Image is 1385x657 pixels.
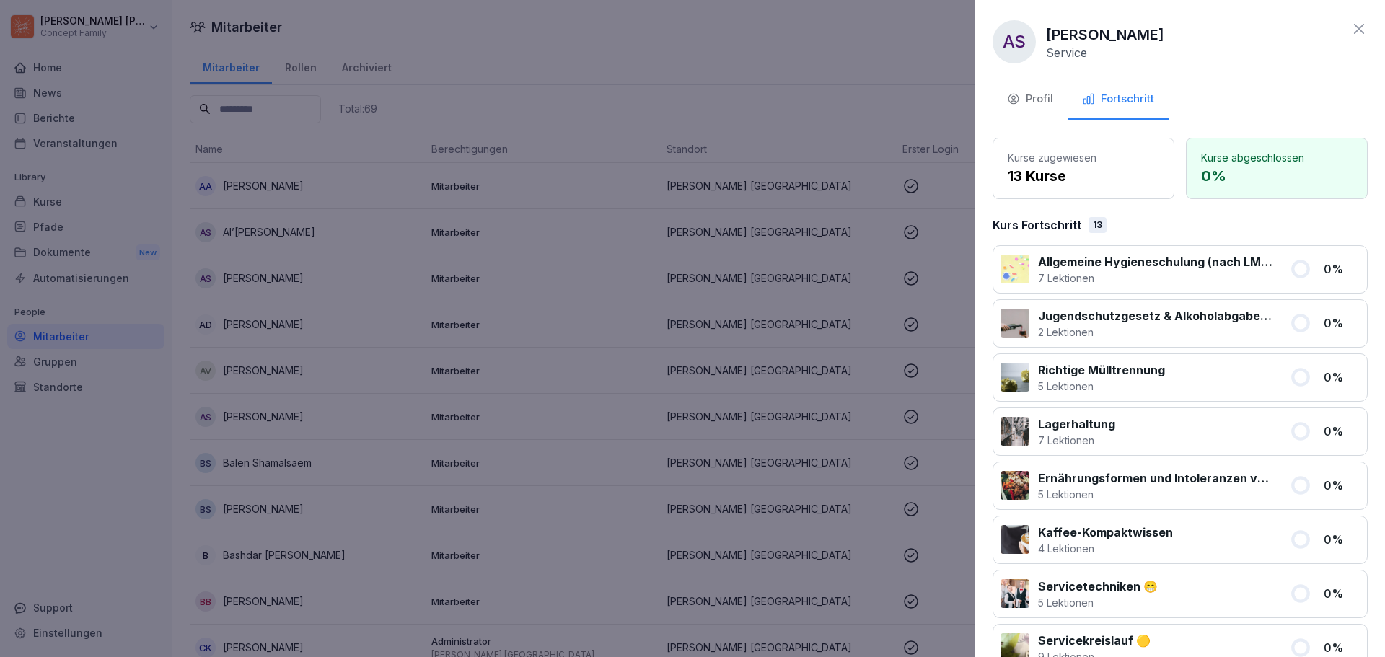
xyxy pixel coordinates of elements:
[1038,541,1173,556] p: 4 Lektionen
[993,216,1081,234] p: Kurs Fortschritt
[1201,165,1353,187] p: 0 %
[1007,91,1053,107] div: Profil
[1324,531,1360,548] p: 0 %
[1008,165,1159,187] p: 13 Kurse
[1038,578,1158,595] p: Servicetechniken 😁
[1038,487,1272,502] p: 5 Lektionen
[1038,253,1272,270] p: Allgemeine Hygieneschulung (nach LMHV §4)
[1038,325,1272,340] p: 2 Lektionen
[1046,24,1164,45] p: [PERSON_NAME]
[1324,585,1360,602] p: 0 %
[1324,423,1360,440] p: 0 %
[1324,639,1360,656] p: 0 %
[1089,217,1107,233] div: 13
[1038,307,1272,325] p: Jugendschutzgesetz & Alkoholabgabe in der Gastronomie 🧒🏽
[1324,314,1360,332] p: 0 %
[1201,150,1353,165] p: Kurse abgeschlossen
[1038,469,1272,487] p: Ernährungsformen und Intoleranzen verstehen
[1324,369,1360,386] p: 0 %
[993,81,1068,120] button: Profil
[1038,632,1151,649] p: Servicekreislauf 🟡
[1038,379,1165,394] p: 5 Lektionen
[1038,361,1165,379] p: Richtige Mülltrennung
[1324,260,1360,278] p: 0 %
[1324,477,1360,494] p: 0 %
[1038,433,1115,448] p: 7 Lektionen
[993,20,1036,63] div: AS
[1082,91,1154,107] div: Fortschritt
[1038,524,1173,541] p: Kaffee-Kompaktwissen
[1046,45,1087,60] p: Service
[1068,81,1169,120] button: Fortschritt
[1038,415,1115,433] p: Lagerhaltung
[1008,150,1159,165] p: Kurse zugewiesen
[1038,270,1272,286] p: 7 Lektionen
[1038,595,1158,610] p: 5 Lektionen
